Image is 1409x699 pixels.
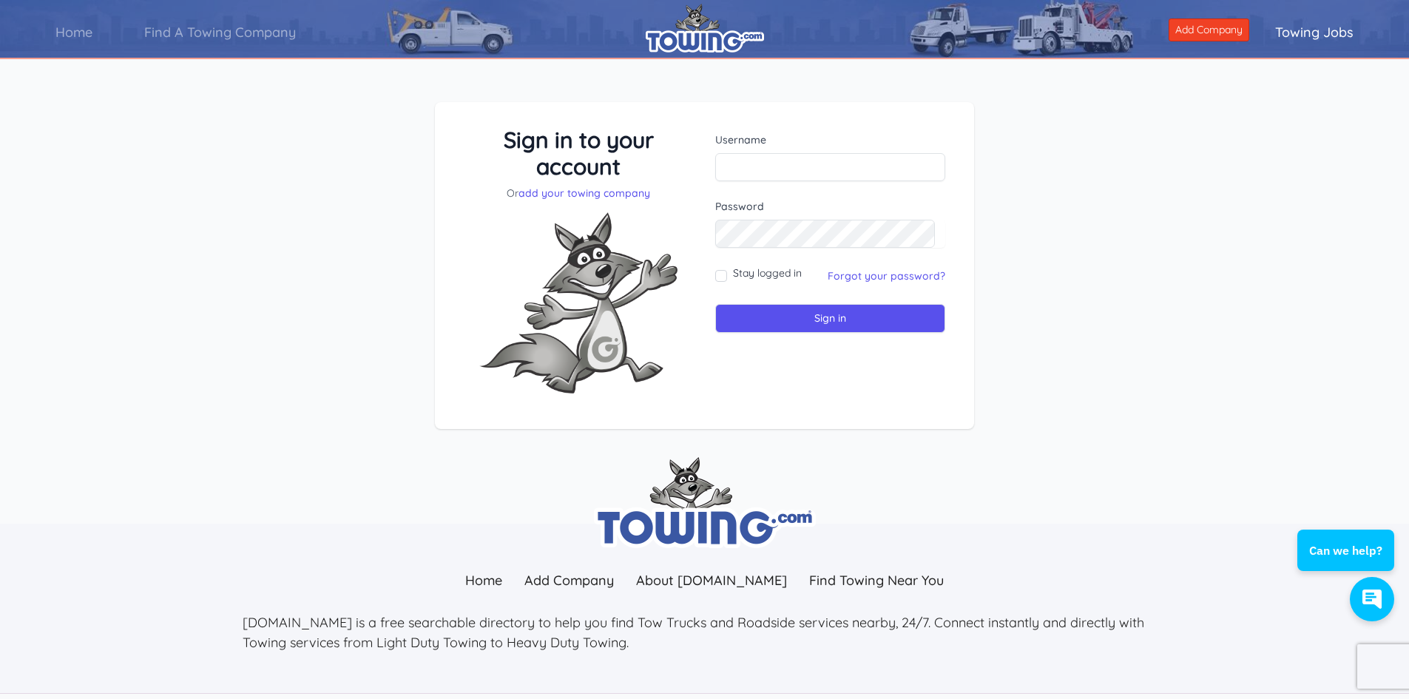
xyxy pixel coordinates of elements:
img: Fox-Excited.png [467,200,689,405]
a: About [DOMAIN_NAME] [625,564,798,596]
a: Towing Jobs [1249,11,1379,53]
p: Or [464,186,694,200]
img: towing [594,457,816,548]
a: add your towing company [518,186,650,200]
label: Username [715,132,945,147]
p: [DOMAIN_NAME] is a free searchable directory to help you find Tow Trucks and Roadside services ne... [243,612,1167,652]
a: Home [454,564,513,596]
iframe: Conversations [1286,489,1409,636]
img: logo.png [646,4,764,53]
label: Stay logged in [733,266,802,280]
a: Forgot your password? [828,269,945,283]
a: Add Company [1169,18,1249,41]
input: Sign in [715,304,945,333]
a: Find A Towing Company [118,11,322,53]
label: Password [715,199,945,214]
a: Home [30,11,118,53]
h3: Sign in to your account [464,126,694,180]
a: Find Towing Near You [798,564,955,596]
a: Add Company [513,564,625,596]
